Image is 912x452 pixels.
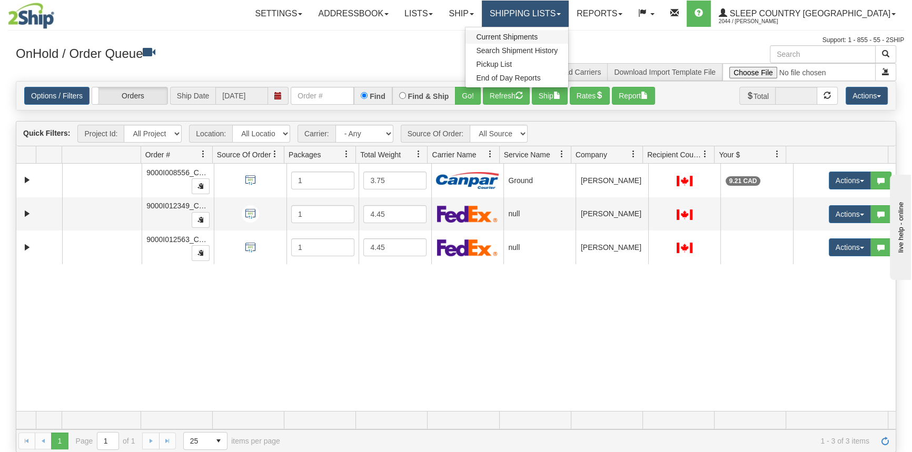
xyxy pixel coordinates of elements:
span: Carrier Name [432,149,476,160]
span: Search Shipment History [476,46,558,55]
a: Packages filter column settings [338,145,355,163]
td: [PERSON_NAME] [576,164,648,197]
a: Carrier Name filter column settings [481,145,499,163]
span: Sleep Country [GEOGRAPHIC_DATA] [727,9,890,18]
img: Canpar [436,172,499,189]
span: Current Shipments [476,33,538,41]
button: Actions [846,87,888,105]
td: null [503,197,576,231]
img: FedEx Express® [437,239,498,256]
a: Download Carriers [540,68,601,76]
span: Location: [189,125,232,143]
img: CA [677,209,692,220]
span: Page 1 [51,433,68,449]
label: Quick Filters: [23,128,70,138]
img: logo2044.jpg [8,3,54,29]
span: Service Name [504,149,550,160]
span: 9000I012563_CATH [146,235,213,244]
a: Sleep Country [GEOGRAPHIC_DATA] 2044 / [PERSON_NAME] [711,1,904,27]
span: Project Id: [77,125,124,143]
input: Order # [291,87,354,105]
h3: OnHold / Order Queue [16,45,448,61]
span: Your $ [719,149,740,160]
span: 25 [190,436,204,446]
span: 2044 / [PERSON_NAME] [719,16,798,27]
button: Go! [455,87,481,105]
span: 9000I008556_CATH [146,168,213,177]
div: live help - online [8,9,97,17]
span: Page of 1 [76,432,135,450]
div: Support: 1 - 855 - 55 - 2SHIP [8,36,904,45]
span: Recipient Country [647,149,701,160]
span: Ship Date [170,87,215,105]
a: Reports [569,1,630,27]
iframe: chat widget [888,172,911,279]
button: Actions [829,238,871,256]
a: Expand [21,174,34,187]
a: Service Name filter column settings [553,145,571,163]
button: Copy to clipboard [192,212,210,228]
button: Copy to clipboard [192,245,210,261]
label: Orders [92,87,167,104]
button: Search [875,45,896,63]
a: Source Of Order filter column settings [266,145,284,163]
span: 9000I012349_CATH [146,202,213,210]
div: grid toolbar [16,122,896,146]
a: Settings [247,1,310,27]
img: API [242,172,259,189]
span: select [210,433,227,449]
a: Addressbook [310,1,396,27]
a: Refresh [877,433,894,449]
a: Lists [396,1,441,27]
input: Import [722,63,876,81]
span: Total [739,87,776,105]
a: Company filter column settings [624,145,642,163]
span: Source Of Order: [401,125,470,143]
a: Order # filter column settings [194,145,212,163]
a: Search Shipment History [465,44,568,57]
a: Shipping lists [482,1,569,27]
input: Page 1 [97,433,118,449]
td: [PERSON_NAME] [576,230,648,264]
span: Source Of Order [217,149,271,160]
span: Carrier: [298,125,335,143]
a: Options / Filters [24,87,90,105]
span: items per page [183,432,280,450]
span: Page sizes drop down [183,432,227,450]
span: Company [576,149,607,160]
a: Expand [21,241,34,254]
span: Total Weight [360,149,401,160]
button: Actions [829,172,871,189]
img: FedEx Express® [437,205,498,223]
button: Ship [532,87,568,105]
a: Pickup List [465,57,568,71]
td: null [503,230,576,264]
input: Search [770,45,876,63]
span: Packages [289,149,321,160]
a: End of Day Reports [465,71,568,85]
span: End of Day Reports [476,74,540,82]
a: Ship [441,1,481,27]
button: Refresh [483,87,530,105]
span: Pickup List [476,60,512,68]
label: Find [370,93,385,100]
a: Recipient Country filter column settings [696,145,714,163]
img: API [242,205,259,223]
a: Expand [21,207,34,220]
td: Ground [503,164,576,197]
span: 1 - 3 of 3 items [295,437,869,445]
a: Current Shipments [465,30,568,44]
a: Download Import Template File [614,68,716,76]
div: 9.21 CAD [726,176,761,186]
button: Rates [570,87,610,105]
label: Find & Ship [408,93,449,100]
img: CA [677,243,692,253]
button: Actions [829,205,871,223]
a: Your $ filter column settings [768,145,786,163]
button: Copy to clipboard [192,178,210,194]
span: Order # [145,149,170,160]
a: Total Weight filter column settings [409,145,427,163]
img: API [242,239,259,256]
img: CA [677,176,692,186]
button: Report [612,87,655,105]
